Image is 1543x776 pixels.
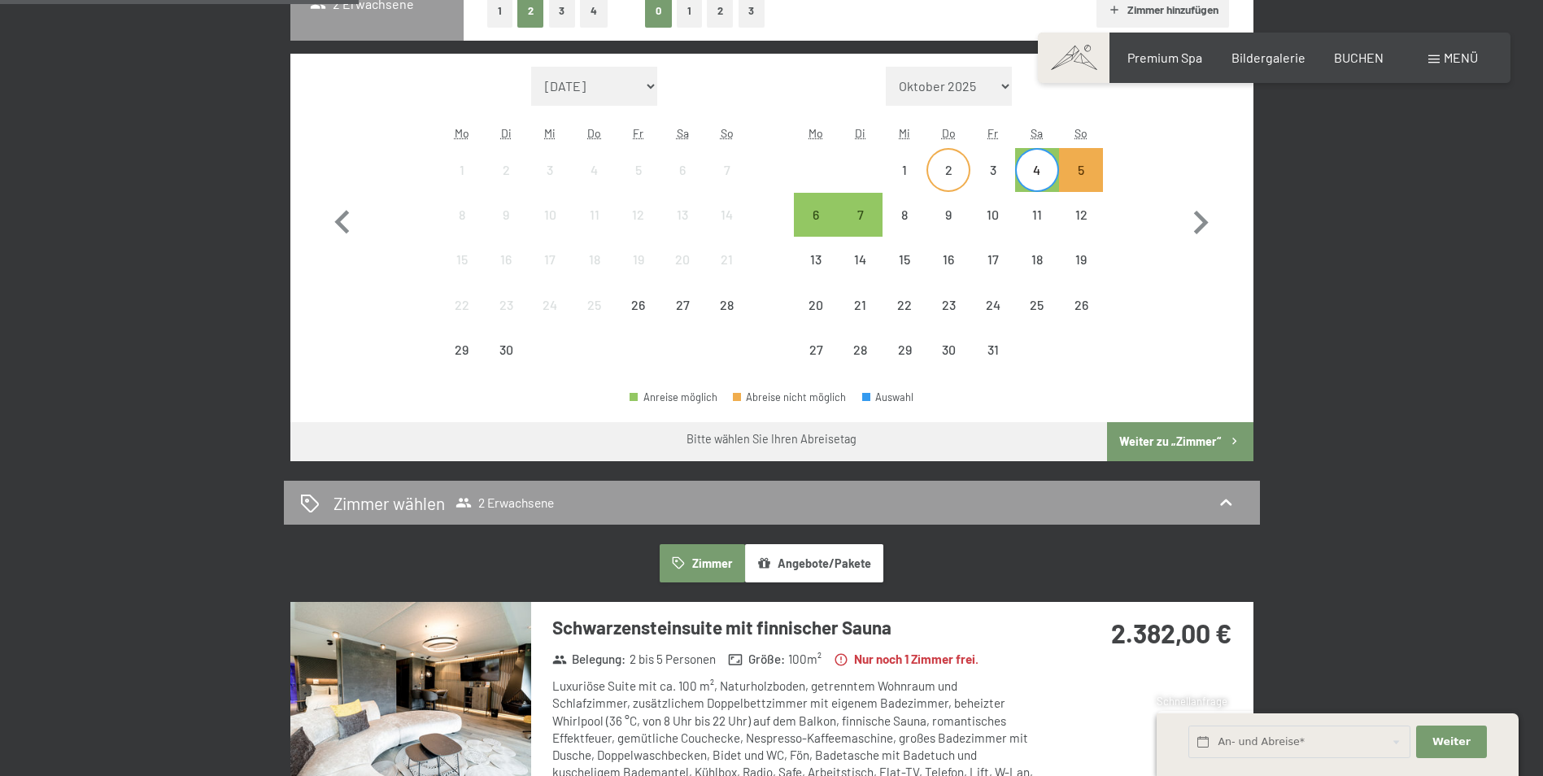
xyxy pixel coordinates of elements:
[1059,238,1103,281] div: Sun Oct 19 2025
[574,163,615,204] div: 4
[660,193,704,237] div: Sat Sep 13 2025
[1015,238,1059,281] div: Sat Oct 18 2025
[573,193,617,237] div: Thu Sep 11 2025
[926,238,970,281] div: Abreise nicht möglich
[573,148,617,192] div: Abreise nicht möglich
[721,126,734,140] abbr: Sonntag
[883,148,926,192] div: Wed Oct 01 2025
[486,343,526,384] div: 30
[970,238,1014,281] div: Abreise nicht möglich
[484,148,528,192] div: Abreise nicht möglich
[442,299,482,339] div: 22
[573,238,617,281] div: Abreise nicht möglich
[1015,282,1059,326] div: Abreise nicht möglich
[706,208,747,249] div: 14
[1015,238,1059,281] div: Abreise nicht möglich
[928,299,969,339] div: 23
[319,67,366,373] button: Vorheriger Monat
[660,282,704,326] div: Sat Sep 27 2025
[660,238,704,281] div: Sat Sep 20 2025
[839,193,883,237] div: Abreise möglich
[528,193,572,237] div: Wed Sep 10 2025
[795,343,836,384] div: 27
[484,193,528,237] div: Abreise nicht möglich
[926,328,970,372] div: Abreise nicht möglich
[573,238,617,281] div: Thu Sep 18 2025
[788,651,822,668] span: 100 m²
[1334,50,1384,65] a: BUCHEN
[928,343,969,384] div: 30
[530,299,570,339] div: 24
[617,282,660,326] div: Abreise nicht möglich
[1432,735,1471,749] span: Weiter
[573,282,617,326] div: Thu Sep 25 2025
[617,238,660,281] div: Fri Sep 19 2025
[484,328,528,372] div: Abreise nicht möglich
[662,208,703,249] div: 13
[484,282,528,326] div: Abreise nicht möglich
[970,282,1014,326] div: Abreise nicht möglich
[1061,253,1101,294] div: 19
[926,282,970,326] div: Abreise nicht möglich
[883,282,926,326] div: Abreise nicht möglich
[484,238,528,281] div: Tue Sep 16 2025
[633,126,643,140] abbr: Freitag
[1059,193,1103,237] div: Sun Oct 12 2025
[928,163,969,204] div: 2
[704,148,748,192] div: Abreise nicht möglich
[486,253,526,294] div: 16
[442,163,482,204] div: 1
[840,343,881,384] div: 28
[970,328,1014,372] div: Abreise nicht möglich
[660,148,704,192] div: Sat Sep 06 2025
[440,282,484,326] div: Mon Sep 22 2025
[528,238,572,281] div: Abreise nicht möglich
[484,282,528,326] div: Tue Sep 23 2025
[1059,282,1103,326] div: Abreise nicht möglich
[704,193,748,237] div: Sun Sep 14 2025
[660,544,744,582] button: Zimmer
[794,238,838,281] div: Abreise nicht möglich
[660,238,704,281] div: Abreise nicht möglich
[617,148,660,192] div: Abreise nicht möglich
[1017,299,1057,339] div: 25
[1107,422,1253,461] button: Weiter zu „Zimmer“
[884,343,925,384] div: 29
[926,148,970,192] div: Abreise nicht möglich
[662,253,703,294] div: 20
[926,238,970,281] div: Thu Oct 16 2025
[942,126,956,140] abbr: Donnerstag
[1059,193,1103,237] div: Abreise nicht möglich
[587,126,601,140] abbr: Donnerstag
[333,491,445,515] h2: Zimmer wählen
[573,148,617,192] div: Thu Sep 04 2025
[706,299,747,339] div: 28
[970,238,1014,281] div: Fri Oct 17 2025
[455,126,469,140] abbr: Montag
[745,544,883,582] button: Angebote/Pakete
[840,208,881,249] div: 7
[883,148,926,192] div: Abreise nicht möglich
[528,282,572,326] div: Wed Sep 24 2025
[834,651,979,668] strong: Nur noch 1 Zimmer frei.
[630,651,716,668] span: 2 bis 5 Personen
[618,208,659,249] div: 12
[528,193,572,237] div: Abreise nicht möglich
[662,299,703,339] div: 27
[1061,299,1101,339] div: 26
[899,126,910,140] abbr: Mittwoch
[926,148,970,192] div: Thu Oct 02 2025
[1059,148,1103,192] div: Sun Oct 05 2025
[440,328,484,372] div: Abreise nicht möglich
[1111,617,1231,648] strong: 2.382,00 €
[926,193,970,237] div: Abreise nicht möglich
[660,148,704,192] div: Abreise nicht möglich
[972,253,1013,294] div: 17
[552,615,1036,640] h3: Schwarzensteinsuite mit finnischer Sauna
[1017,163,1057,204] div: 4
[1416,726,1486,759] button: Weiter
[484,238,528,281] div: Abreise nicht möglich
[809,126,823,140] abbr: Montag
[617,148,660,192] div: Fri Sep 05 2025
[618,299,659,339] div: 26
